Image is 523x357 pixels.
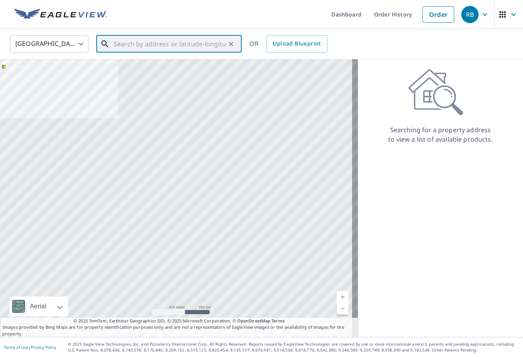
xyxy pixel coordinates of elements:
a: OpenStreetMap [237,318,270,324]
div: RB [461,6,479,23]
p: © 2025 Eagle View Technologies, Inc. and Pictometry International Corp. All Rights Reserved. Repo... [68,341,519,353]
a: Terms of Use [4,344,28,350]
div: Aerial [28,297,49,316]
p: | [4,345,56,350]
img: EV Logo [14,9,107,20]
a: Current Level 5, Zoom Out [337,303,349,315]
a: Terms [272,318,284,324]
a: Current Level 5, Zoom In [337,291,349,303]
div: Aerial [9,297,68,316]
a: Privacy Policy [31,344,56,350]
button: Clear [226,38,237,49]
span: Upload Blueprint [273,39,321,49]
a: Order [422,6,454,23]
a: Upload Blueprint [266,35,327,53]
input: Search by address or latitude-longitude [114,33,226,55]
p: Searching for a property address to view a list of available products. [388,125,493,144]
div: OR [250,35,327,53]
span: © 2025 TomTom, Earthstar Geographics SIO, © 2025 Microsoft Corporation, © [73,318,284,324]
div: [GEOGRAPHIC_DATA] [10,33,88,55]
